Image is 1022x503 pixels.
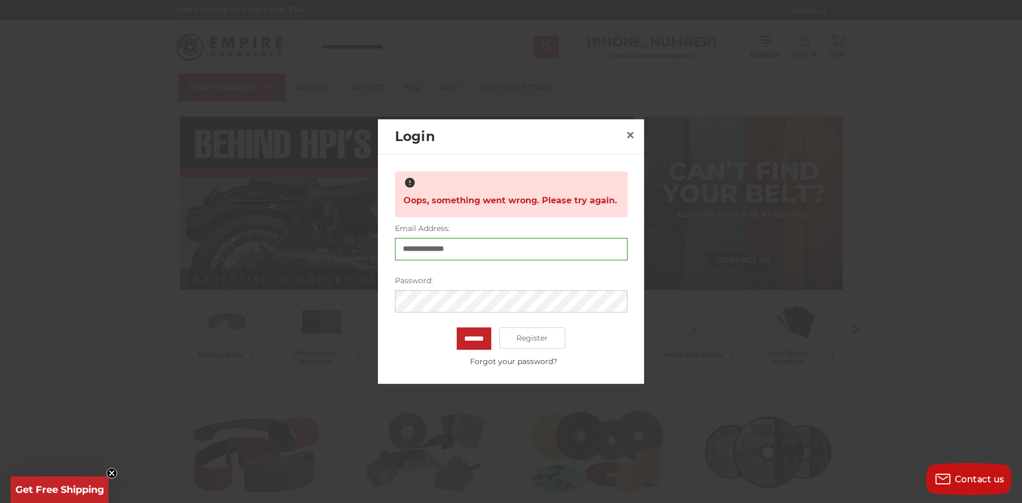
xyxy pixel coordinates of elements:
[926,463,1011,495] button: Contact us
[955,474,1004,484] span: Contact us
[11,476,109,503] div: Get Free ShippingClose teaser
[106,468,117,479] button: Close teaser
[395,275,628,286] label: Password:
[625,125,635,145] span: ×
[400,356,627,367] a: Forgot your password?
[395,127,622,147] h2: Login
[622,127,639,144] a: Close
[403,191,617,211] span: Oops, something went wrong. Please try again.
[499,327,566,349] a: Register
[395,223,628,234] label: Email Address:
[15,484,104,496] span: Get Free Shipping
